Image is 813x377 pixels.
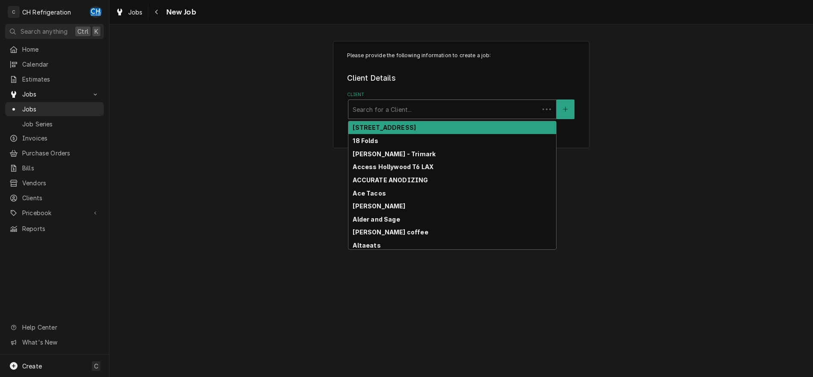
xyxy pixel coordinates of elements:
span: What's New [22,338,99,347]
span: New Job [164,6,196,18]
span: Job Series [22,120,100,129]
strong: ACCURATE ANODIZING [353,176,428,184]
strong: Alder and Sage [353,216,400,223]
a: Estimates [5,72,104,86]
a: Job Series [5,117,104,131]
strong: Altaeats [353,242,380,249]
a: Jobs [112,5,146,19]
span: Purchase Orders [22,149,100,158]
span: Pricebook [22,208,87,217]
span: Vendors [22,178,100,187]
span: Clients [22,193,100,202]
strong: [PERSON_NAME] - Trimark [353,150,436,158]
a: Go to What's New [5,335,104,349]
span: C [94,362,98,371]
a: Go to Jobs [5,87,104,101]
strong: Access Hollywood T6 LAX [353,163,433,170]
span: Search anything [21,27,68,36]
div: CH Refrigeration [22,8,71,17]
strong: 18 Folds [353,137,378,144]
span: Bills [22,164,100,172]
div: Job Create/Update Form [347,52,576,119]
span: Home [22,45,100,54]
button: Create New Client [557,99,574,119]
span: Estimates [22,75,100,84]
a: Go to Pricebook [5,206,104,220]
a: Home [5,42,104,56]
span: Reports [22,224,100,233]
label: Client [347,91,576,98]
strong: [STREET_ADDRESS] [353,124,416,131]
div: Client [347,91,576,119]
a: Jobs [5,102,104,116]
a: Purchase Orders [5,146,104,160]
button: Search anythingCtrlK [5,24,104,39]
strong: Ace Tacos [353,190,386,197]
strong: [PERSON_NAME] [353,202,405,210]
a: Clients [5,191,104,205]
a: Bills [5,161,104,175]
span: Ctrl [77,27,88,36]
legend: Client Details [347,73,576,84]
span: Calendar [22,60,100,69]
span: Jobs [22,105,100,114]
a: Vendors [5,176,104,190]
strong: [PERSON_NAME] coffee [353,228,428,236]
a: Reports [5,222,104,236]
span: K [94,27,98,36]
button: Navigate back [150,5,164,19]
span: Create [22,362,42,370]
a: Calendar [5,57,104,71]
div: CH [90,6,102,18]
div: Job Create/Update [333,41,589,148]
div: Chris Hiraga's Avatar [90,6,102,18]
span: Jobs [128,8,143,17]
svg: Create New Client [563,106,568,112]
span: Help Center [22,323,99,332]
span: Jobs [22,90,87,99]
p: Please provide the following information to create a job: [347,52,576,59]
a: Invoices [5,131,104,145]
div: C [8,6,20,18]
a: Go to Help Center [5,320,104,334]
span: Invoices [22,134,100,143]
